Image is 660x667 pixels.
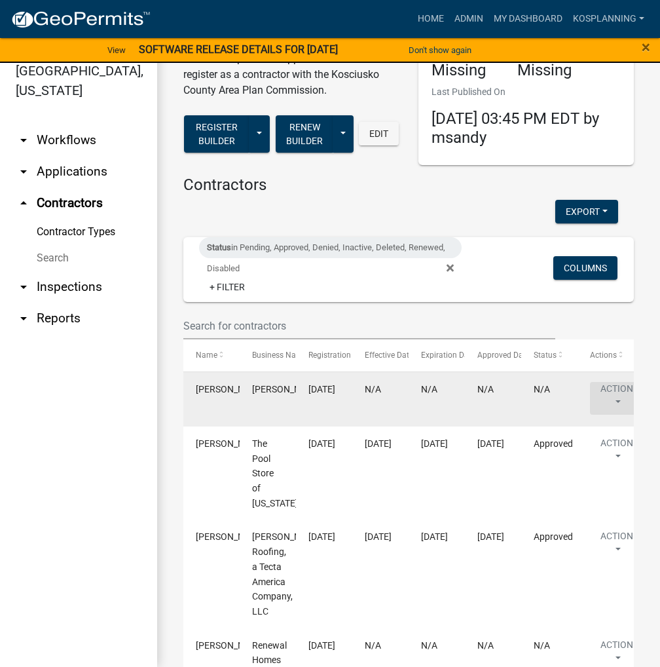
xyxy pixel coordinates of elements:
span: Approved Date [477,351,530,360]
a: My Dashboard [488,7,568,31]
span: Chris Shrock [252,384,322,394]
strong: SOFTWARE RELEASE DETAILS FOR [DATE] [139,43,338,56]
div: in Pending, Approved, Denied, Inactive, Deleted, Renewed, Disabled [199,237,462,258]
h4: Contractors [183,176,634,195]
span: Actions [590,351,617,360]
span: Name [196,351,217,360]
span: Status [207,242,231,252]
datatable-header-cell: Name [183,339,240,371]
span: Business Name [252,351,307,360]
button: Action [590,382,644,415]
datatable-header-cell: Expiration Date [409,339,465,371]
a: Admin [449,7,488,31]
datatable-header-cell: Approved Date [465,339,521,371]
p: Last Published On [431,85,621,99]
button: Close [642,39,650,55]
span: N/A [365,640,381,651]
a: + Filter [199,275,255,299]
span: 09/15/2025 [477,438,504,449]
span: N/A [534,640,550,651]
span: The Pool Store of Indiana [252,438,298,508]
span: N/A [477,384,494,394]
datatable-header-cell: Actions [577,339,634,371]
span: Chris Shrock [196,384,266,394]
span: Status [534,351,557,360]
i: arrow_drop_up [16,195,31,211]
span: N/A [421,384,437,394]
span: × [642,38,650,56]
i: arrow_drop_down [16,279,31,295]
span: N/A [421,640,437,651]
datatable-header-cell: Effective Date [352,339,409,371]
datatable-header-cell: Business Name [240,339,296,371]
span: 09/15/2025 [308,384,335,394]
span: Chanda Limon [196,531,266,542]
span: N/A [365,384,381,394]
input: Search for contractors [183,313,555,339]
datatable-header-cell: Registration Date [296,339,352,371]
span: Effective Date [365,351,413,360]
i: arrow_drop_down [16,132,31,148]
span: Approved [534,438,573,449]
button: Action [590,436,644,469]
span: 09/15/2025 [308,640,335,651]
button: Register Builder [184,115,249,153]
datatable-header-cell: Status [521,339,577,371]
h4: Missing [517,61,572,80]
span: Expiration Date [421,351,475,360]
a: View [102,39,131,61]
span: [DATE] 03:45 PM EDT by msandy [431,109,599,147]
button: Renew Builder [276,115,333,153]
p: Please complete this application in order to register as a contractor with the Kosciusko County A... [183,51,399,98]
span: Wendell Miller [196,640,266,651]
i: arrow_drop_down [16,311,31,326]
span: N/A [477,640,494,651]
a: kosplanning [568,7,650,31]
h4: Missing [431,61,498,80]
button: Edit [359,122,399,145]
button: Action [590,529,644,562]
span: Registration Date [308,351,369,360]
span: 09/15/2025 [308,531,335,542]
button: Columns [553,256,617,280]
span: 09/15/2025 [308,438,335,449]
a: Home [412,7,449,31]
span: Approved [534,531,573,542]
span: Kate Myers [196,438,266,449]
button: Export [555,200,618,223]
span: 09/15/2025 [477,531,504,542]
span: 09/15/2025 [365,531,392,542]
span: C.E. Reeve Roofing, a Tecta America Company, LLC [252,531,322,617]
span: 09/15/2026 [421,531,448,542]
button: Don't show again [403,39,477,61]
span: 09/15/2025 [365,438,392,449]
span: 09/15/2026 [421,438,448,449]
span: N/A [534,384,550,394]
i: arrow_drop_down [16,164,31,180]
